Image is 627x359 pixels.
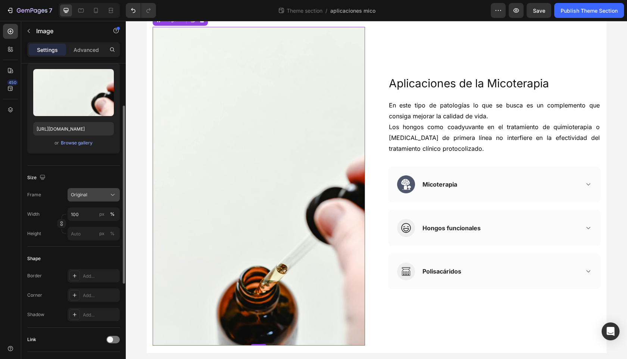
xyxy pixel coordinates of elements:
label: Frame [27,191,41,198]
span: or [54,138,59,147]
div: Corner [27,292,42,299]
p: Polisacáridos [297,246,336,255]
button: % [97,229,106,238]
div: Add... [83,273,118,280]
span: Theme section [285,7,324,15]
p: Advanced [74,46,99,54]
div: px [99,211,104,218]
button: % [97,210,106,219]
div: Link [27,336,36,343]
span: Original [71,191,87,198]
button: Browse gallery [60,139,93,147]
button: px [108,229,117,238]
label: Width [27,211,40,218]
p: Settings [37,46,58,54]
div: Browse gallery [61,140,93,146]
p: Hongos funcionales [297,203,355,212]
div: Size [27,173,47,183]
span: / [325,7,327,15]
div: px [99,230,104,237]
span: de [333,56,346,69]
iframe: Design area [126,21,627,359]
div: Shadow [27,311,44,318]
span: En este tipo de patologías lo que se busca es un complemento que consiga mejorar la calidad de vida. [263,81,474,99]
button: Original [68,188,120,202]
img: preview-image [33,69,114,116]
button: Save [527,3,551,18]
div: Open Intercom Messenger [602,322,620,340]
span: Save [533,7,545,14]
span: la [349,56,358,69]
div: % [110,211,115,218]
div: Shape [27,255,41,262]
div: Undo/Redo [126,3,156,18]
div: Publish Theme Section [561,7,618,15]
input: https://example.com/image.jpg [33,122,114,135]
div: 450 [7,79,18,85]
div: % [110,230,115,237]
div: Add... [83,312,118,318]
label: Height [27,230,41,237]
span: Aplicaciones [263,56,330,69]
div: Border [27,272,42,279]
span: Los hongos como coadyuvante en el tratamiento de quimioterapia o [MEDICAL_DATA] de primera línea ... [263,102,474,131]
span: aplicaciones mico [330,7,375,15]
p: Image [36,26,100,35]
img: gempages_580808120968676265-bf479808-8d2a-4a6f-a17a-2cbf860c3508.png [271,154,289,172]
button: Publish Theme Section [554,3,624,18]
div: Add... [83,292,118,299]
p: 7 [49,6,52,15]
input: px% [68,207,120,221]
span: Micoterapia [361,56,423,69]
p: Micoterapia [297,159,331,168]
button: 7 [3,3,56,18]
button: px [108,210,117,219]
input: px% [68,227,120,240]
